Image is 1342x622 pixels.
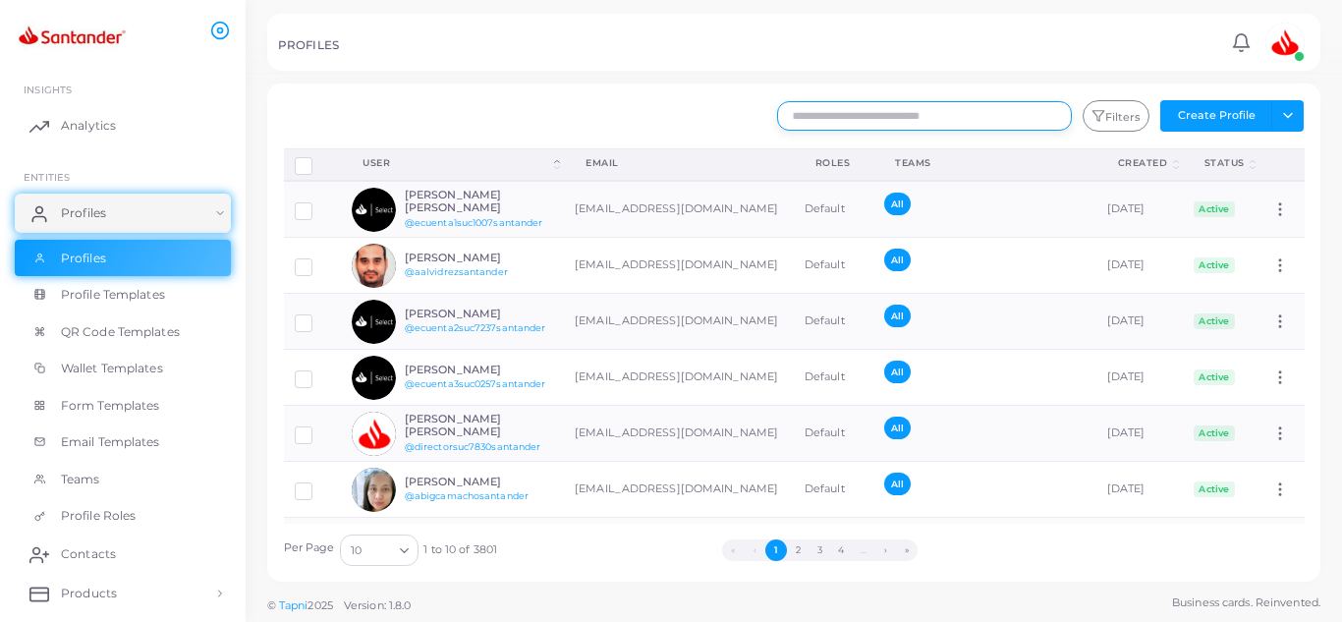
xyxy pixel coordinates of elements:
[830,539,852,561] button: Go to page 4
[896,539,918,561] button: Go to last page
[586,156,772,170] div: Email
[405,441,541,452] a: @directorsuc7830santander
[15,350,231,387] a: Wallet Templates
[423,542,497,558] span: 1 to 10 of 3801
[1118,156,1169,170] div: Created
[809,539,830,561] button: Go to page 3
[405,266,508,277] a: @aalvidrezsantander
[794,238,873,294] td: Default
[405,413,549,438] h6: [PERSON_NAME] [PERSON_NAME]
[564,462,794,518] td: [EMAIL_ADDRESS][DOMAIN_NAME]
[1096,518,1183,574] td: [DATE]
[363,156,550,170] div: User
[61,471,100,488] span: Teams
[61,323,180,341] span: QR Code Templates
[15,387,231,424] a: Form Templates
[61,433,160,451] span: Email Templates
[15,535,231,574] a: Contacts
[884,249,911,271] span: All
[15,313,231,351] a: QR Code Templates
[794,181,873,238] td: Default
[564,518,794,574] td: [EMAIL_ADDRESS][DOMAIN_NAME]
[1160,100,1272,132] button: Create Profile
[884,473,911,495] span: All
[794,406,873,462] td: Default
[1194,481,1235,497] span: Active
[352,244,396,288] img: avatar
[61,507,136,525] span: Profile Roles
[61,397,160,415] span: Form Templates
[1083,100,1149,132] button: Filters
[1096,462,1183,518] td: [DATE]
[405,322,546,333] a: @ecuenta2suc7237santander
[564,294,794,350] td: [EMAIL_ADDRESS][DOMAIN_NAME]
[884,305,911,327] span: All
[344,598,412,612] span: Version: 1.8.0
[1204,156,1247,170] div: Status
[1096,406,1183,462] td: [DATE]
[267,597,411,614] span: ©
[24,171,70,183] span: ENTITIES
[1096,350,1183,406] td: [DATE]
[765,539,787,561] button: Go to page 1
[405,490,529,501] a: @abigcamachosantander
[1265,23,1305,62] img: avatar
[405,189,549,214] h6: [PERSON_NAME] [PERSON_NAME]
[352,300,396,344] img: avatar
[405,378,546,389] a: @ecuenta3suc0257santander
[61,585,117,602] span: Products
[363,539,392,561] input: Search for option
[1194,257,1235,273] span: Active
[405,308,549,320] h6: [PERSON_NAME]
[815,156,852,170] div: Roles
[308,597,332,614] span: 2025
[279,598,308,612] a: Tapni
[15,276,231,313] a: Profile Templates
[1194,425,1235,441] span: Active
[884,193,911,215] span: All
[1096,181,1183,238] td: [DATE]
[61,204,106,222] span: Profiles
[1259,23,1310,62] a: avatar
[794,294,873,350] td: Default
[18,19,127,55] img: logo
[24,84,72,95] span: INSIGHTS
[15,106,231,145] a: Analytics
[61,250,106,267] span: Profiles
[874,539,896,561] button: Go to next page
[61,545,116,563] span: Contacts
[497,539,1143,561] ul: Pagination
[15,574,231,613] a: Products
[1172,594,1320,611] span: Business cards. Reinvented.
[352,188,396,232] img: avatar
[794,350,873,406] td: Default
[884,361,911,383] span: All
[15,194,231,233] a: Profiles
[1194,369,1235,385] span: Active
[284,148,342,181] th: Row-selection
[352,468,396,512] img: avatar
[405,364,549,376] h6: [PERSON_NAME]
[351,540,362,561] span: 10
[15,240,231,277] a: Profiles
[1194,201,1235,217] span: Active
[564,238,794,294] td: [EMAIL_ADDRESS][DOMAIN_NAME]
[278,38,339,52] h5: PROFILES
[794,462,873,518] td: Default
[1260,148,1305,181] th: Action
[1096,294,1183,350] td: [DATE]
[284,540,335,556] label: Per Page
[405,476,549,488] h6: [PERSON_NAME]
[340,535,419,566] div: Search for option
[352,356,396,400] img: avatar
[15,497,231,535] a: Profile Roles
[61,360,163,377] span: Wallet Templates
[564,181,794,238] td: [EMAIL_ADDRESS][DOMAIN_NAME]
[895,156,1075,170] div: Teams
[884,417,911,439] span: All
[405,217,543,228] a: @ecuenta1suc1007santander
[61,117,116,135] span: Analytics
[1096,238,1183,294] td: [DATE]
[352,412,396,456] img: avatar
